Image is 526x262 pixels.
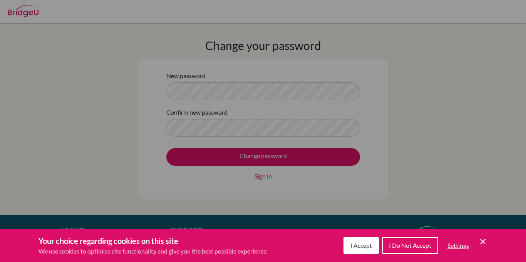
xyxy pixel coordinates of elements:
[382,237,438,254] button: I Do Not Accept
[350,242,372,249] span: I Accept
[478,237,487,246] button: Save and close
[389,242,431,249] span: I Do Not Accept
[441,238,475,253] button: Settings
[39,247,268,256] p: We use cookies to optimise site functionality and give you the best possible experience.
[447,242,469,249] span: Settings
[39,235,268,247] h3: Your choice regarding cookies on this site
[343,237,379,254] button: I Accept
